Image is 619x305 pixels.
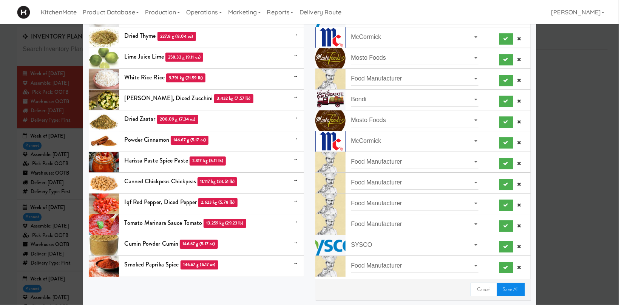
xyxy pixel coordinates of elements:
span: tomato marinara sauce tomato [125,218,202,227]
i: → [293,93,298,102]
img: Micromart [17,6,30,19]
i: → [293,134,298,144]
i: → [293,217,298,227]
span: 9.791 kg (21.59 lb) [166,73,205,82]
span: dried zaatar [125,115,156,123]
i: → [293,197,298,206]
i: → [293,72,298,81]
i: → [293,155,298,164]
span: iqf red pepper, diced pepper [125,198,197,206]
span: lime juice lime [125,52,164,61]
span: cumin powder cumin [125,239,179,248]
i: → [293,51,298,60]
i: → [293,113,298,123]
span: 258.33 g (9.11 oz) [165,53,203,62]
span: canned chickpeas chickpeas [125,177,196,186]
span: 13.259 kg (29.23 lb) [204,219,246,228]
i: → [293,30,298,40]
a: Save All [497,283,525,296]
a: Cancel [471,283,497,296]
span: 146.67 g (5.17 oz) [171,136,208,145]
span: harissa paste spice paste [125,156,188,165]
span: 146.67 g (5.17 oz) [180,240,218,249]
span: dried thyme [125,31,156,40]
span: 3.432 kg (7.57 lb) [214,94,253,103]
i: → [293,238,298,248]
span: smoked paprika spice [125,260,179,269]
span: 2.623 kg (5.78 lb) [198,198,237,207]
span: [PERSON_NAME], diced zucchini [125,94,213,102]
span: 11.117 kg (24.51 lb) [198,177,237,186]
span: 227.8 g (8.04 oz) [157,32,196,41]
span: 146.67 g (5.17 oz) [181,260,218,269]
span: 2.317 kg (5.11 lb) [190,156,226,166]
span: powder cinnamon [125,135,170,144]
i: → [293,259,298,268]
span: 208.09 g (7.34 oz) [157,115,198,124]
span: white rice rice [125,73,165,82]
i: → [293,176,298,185]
